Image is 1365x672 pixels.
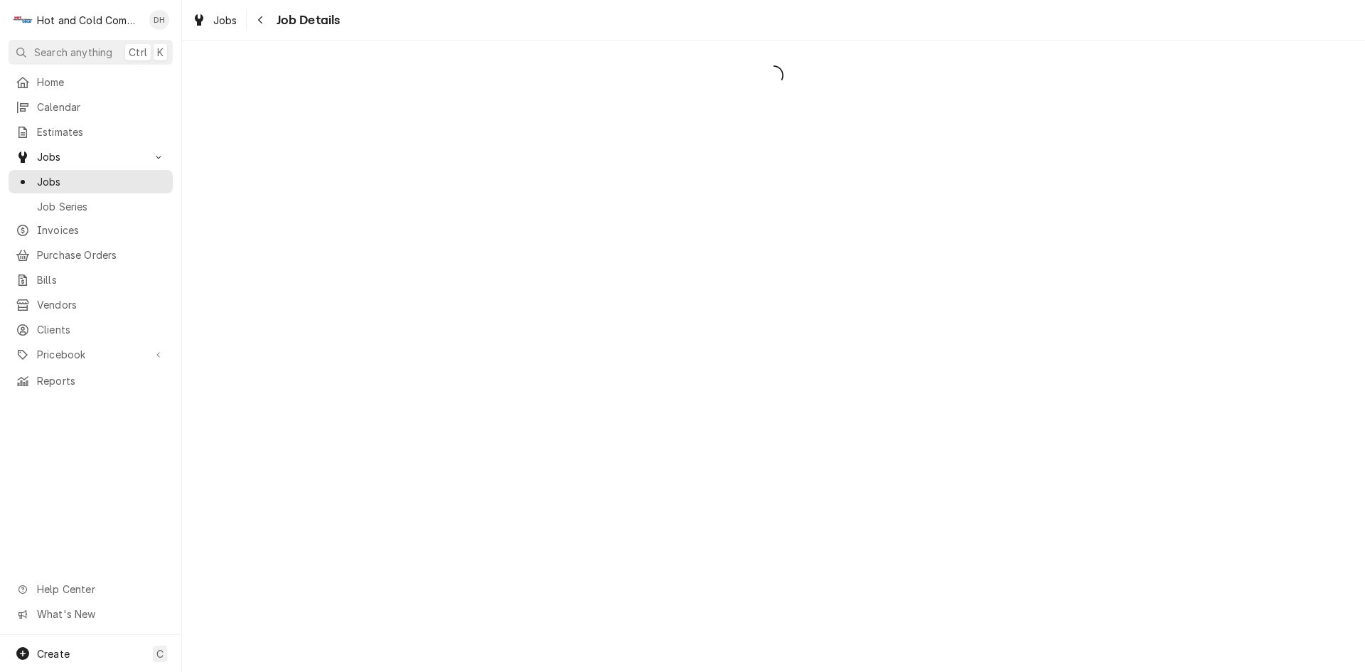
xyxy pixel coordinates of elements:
[9,318,173,341] a: Clients
[37,247,166,262] span: Purchase Orders
[37,272,166,287] span: Bills
[13,10,33,30] div: Hot and Cold Commercial Kitchens, Inc.'s Avatar
[9,577,173,601] a: Go to Help Center
[37,322,166,337] span: Clients
[186,9,243,32] a: Jobs
[37,13,141,28] div: Hot and Cold Commercial Kitchens, Inc.
[9,369,173,393] a: Reports
[9,218,173,242] a: Invoices
[250,9,272,31] button: Navigate back
[13,10,33,30] div: H
[37,223,166,238] span: Invoices
[9,343,173,366] a: Go to Pricebook
[9,243,173,267] a: Purchase Orders
[9,70,173,94] a: Home
[9,293,173,316] a: Vendors
[37,100,166,114] span: Calendar
[9,602,173,626] a: Go to What's New
[9,195,173,218] a: Job Series
[37,607,164,622] span: What's New
[149,10,169,30] div: Daryl Harris's Avatar
[37,648,70,660] span: Create
[272,11,341,30] span: Job Details
[9,40,173,65] button: Search anythingCtrlK
[37,373,166,388] span: Reports
[129,45,147,60] span: Ctrl
[37,347,144,362] span: Pricebook
[37,199,166,214] span: Job Series
[9,120,173,144] a: Estimates
[157,45,164,60] span: K
[37,297,166,312] span: Vendors
[37,174,166,189] span: Jobs
[182,60,1365,90] span: Loading...
[156,646,164,661] span: C
[37,582,164,597] span: Help Center
[9,268,173,292] a: Bills
[9,145,173,169] a: Go to Jobs
[213,13,237,28] span: Jobs
[37,124,166,139] span: Estimates
[9,95,173,119] a: Calendar
[37,75,166,90] span: Home
[34,45,112,60] span: Search anything
[149,10,169,30] div: DH
[9,170,173,193] a: Jobs
[37,149,144,164] span: Jobs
